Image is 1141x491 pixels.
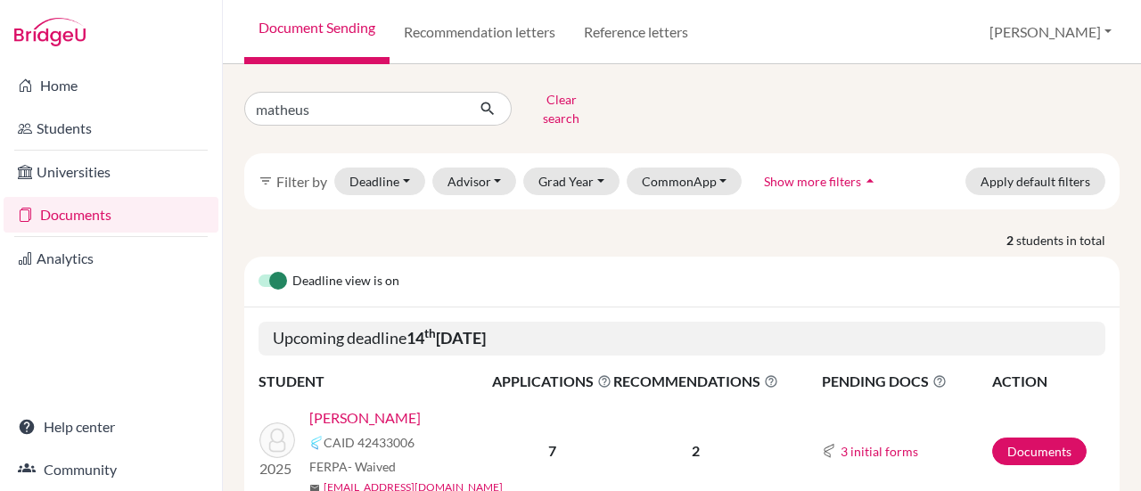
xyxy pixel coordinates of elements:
[259,370,491,393] th: STUDENT
[406,328,486,348] b: 14 [DATE]
[548,442,556,459] b: 7
[523,168,620,195] button: Grad Year
[981,15,1120,49] button: [PERSON_NAME]
[4,68,218,103] a: Home
[4,241,218,276] a: Analytics
[840,441,919,462] button: 3 initial forms
[244,92,465,126] input: Find student by name...
[992,438,1087,465] a: Documents
[822,371,990,392] span: PENDING DOCS
[1006,231,1016,250] strong: 2
[309,407,421,429] a: [PERSON_NAME]
[276,173,327,190] span: Filter by
[492,371,612,392] span: APPLICATIONS
[512,86,611,132] button: Clear search
[259,322,1105,356] h5: Upcoming deadline
[4,197,218,233] a: Documents
[14,18,86,46] img: Bridge-U
[292,271,399,292] span: Deadline view is on
[613,440,778,462] p: 2
[4,110,218,146] a: Students
[764,174,861,189] span: Show more filters
[1016,231,1120,250] span: students in total
[991,370,1105,393] th: ACTION
[432,168,517,195] button: Advisor
[613,371,778,392] span: RECOMMENDATIONS
[334,168,425,195] button: Deadline
[309,457,396,476] span: FERPA
[309,436,324,450] img: Common App logo
[749,168,894,195] button: Show more filtersarrow_drop_up
[861,172,879,190] i: arrow_drop_up
[4,154,218,190] a: Universities
[259,174,273,188] i: filter_list
[965,168,1105,195] button: Apply default filters
[324,433,415,452] span: CAID 42433006
[259,458,295,479] p: 2025
[259,422,295,458] img: Oliveira, Matheus
[424,326,436,340] sup: th
[822,444,836,458] img: Common App logo
[627,168,743,195] button: CommonApp
[4,409,218,445] a: Help center
[4,452,218,487] a: Community
[348,459,396,474] span: - Waived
